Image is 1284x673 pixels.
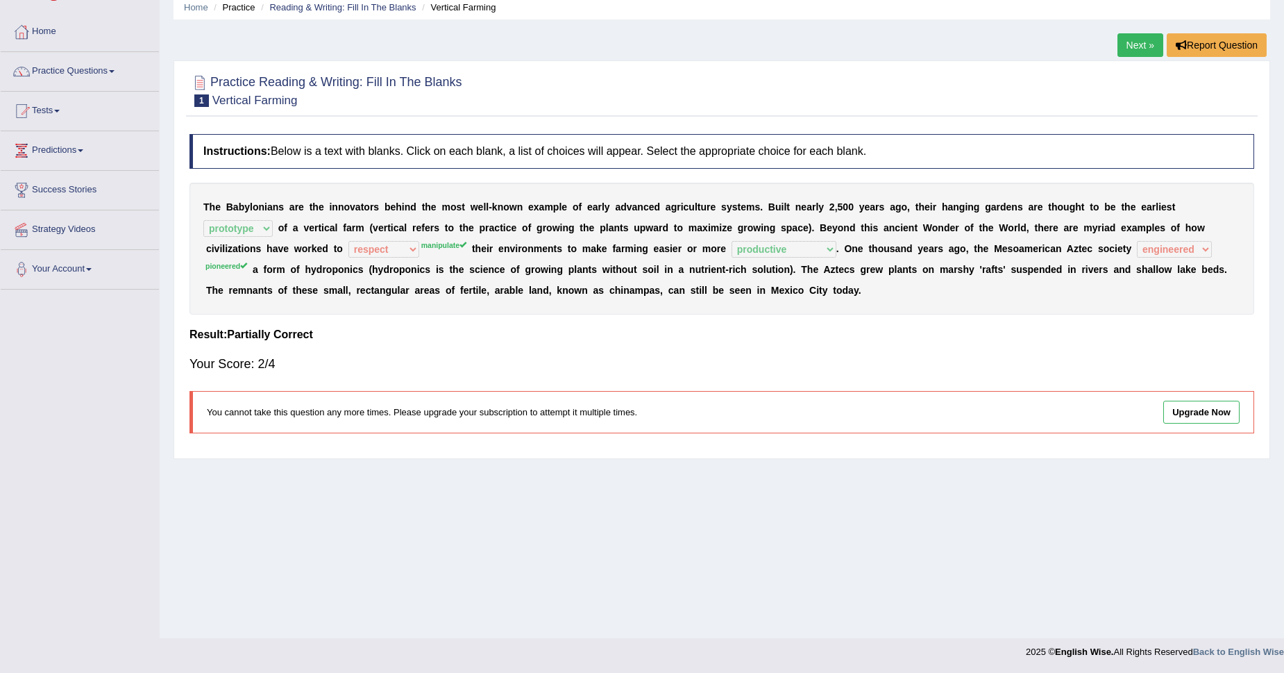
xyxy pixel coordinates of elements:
[632,201,638,213] b: a
[310,201,313,213] b: t
[450,201,457,213] b: o
[889,222,895,233] b: n
[517,201,523,213] b: n
[335,222,338,233] b: l
[991,201,997,213] b: a
[1131,201,1136,213] b: e
[681,201,684,213] b: i
[278,201,284,213] b: s
[770,222,776,233] b: g
[732,201,738,213] b: s
[1110,201,1116,213] b: e
[697,222,702,233] b: a
[478,201,484,213] b: e
[378,222,384,233] b: e
[861,222,864,233] b: t
[1121,201,1124,213] b: t
[965,222,971,233] b: o
[318,222,321,233] b: t
[761,222,763,233] b: i
[319,201,324,213] b: e
[587,201,593,213] b: e
[1081,201,1085,213] b: t
[864,222,870,233] b: h
[640,222,646,233] b: p
[528,222,532,233] b: f
[953,201,959,213] b: n
[820,222,827,233] b: B
[559,201,561,213] b: l
[848,201,854,213] b: 0
[653,222,659,233] b: a
[215,201,221,213] b: e
[838,201,843,213] b: 5
[850,222,856,233] b: d
[1090,201,1093,213] b: t
[598,201,601,213] b: r
[416,222,421,233] b: e
[1093,201,1099,213] b: o
[534,201,539,213] b: x
[890,201,895,213] b: a
[832,222,838,233] b: y
[364,201,370,213] b: o
[754,201,760,213] b: s
[396,201,402,213] b: h
[605,201,610,213] b: y
[684,201,689,213] b: c
[330,222,335,233] b: a
[1,92,159,126] a: Tests
[829,201,835,213] b: 2
[544,201,552,213] b: m
[273,201,279,213] b: n
[666,201,671,213] b: a
[1075,201,1081,213] b: h
[809,222,812,233] b: )
[512,222,517,233] b: e
[385,201,391,213] b: b
[434,222,439,233] b: s
[737,201,741,213] b: t
[560,222,563,233] b: i
[1000,201,1006,213] b: d
[695,201,698,213] b: l
[293,222,298,233] b: a
[384,222,387,233] b: r
[909,222,915,233] b: n
[324,222,330,233] b: c
[445,222,448,233] b: t
[865,201,870,213] b: e
[580,222,583,233] b: t
[702,222,708,233] b: x
[212,94,298,107] small: Vertical Farming
[902,201,908,213] b: o
[1006,201,1012,213] b: e
[795,201,802,213] b: n
[643,201,649,213] b: c
[448,222,454,233] b: o
[184,2,208,13] a: Home
[503,222,506,233] b: i
[649,201,654,213] b: e
[244,201,250,213] b: y
[431,201,437,213] b: e
[727,201,732,213] b: y
[803,222,809,233] b: e
[394,222,399,233] b: c
[727,222,732,233] b: e
[498,201,504,213] b: n
[264,201,267,213] b: i
[1167,33,1267,57] button: Report Question
[1063,201,1070,213] b: u
[903,222,909,233] b: e
[410,201,416,213] b: d
[606,222,609,233] b: l
[1193,647,1284,657] a: Back to English Wise
[918,201,924,213] b: h
[425,201,431,213] b: h
[489,201,492,213] b: -
[746,201,754,213] b: m
[955,222,958,233] b: r
[674,222,677,233] b: t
